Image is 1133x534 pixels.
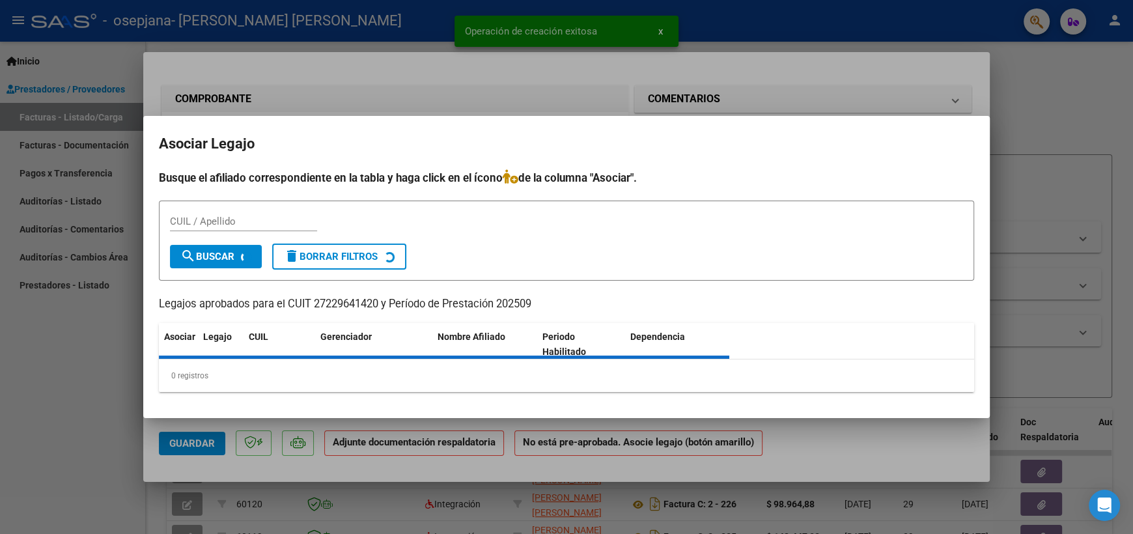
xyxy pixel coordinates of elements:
[438,331,505,342] span: Nombre Afiliado
[244,323,315,366] datatable-header-cell: CUIL
[272,244,406,270] button: Borrar Filtros
[537,323,625,366] datatable-header-cell: Periodo Habilitado
[320,331,372,342] span: Gerenciador
[159,132,974,156] h2: Asociar Legajo
[203,331,232,342] span: Legajo
[542,331,586,357] span: Periodo Habilitado
[284,248,300,264] mat-icon: delete
[159,323,198,366] datatable-header-cell: Asociar
[159,359,974,392] div: 0 registros
[1089,490,1120,521] div: Open Intercom Messenger
[198,323,244,366] datatable-header-cell: Legajo
[159,169,974,186] h4: Busque el afiliado correspondiente en la tabla y haga click en el ícono de la columna "Asociar".
[170,245,262,268] button: Buscar
[164,331,195,342] span: Asociar
[432,323,537,366] datatable-header-cell: Nombre Afiliado
[630,331,685,342] span: Dependencia
[249,331,268,342] span: CUIL
[180,251,234,262] span: Buscar
[315,323,432,366] datatable-header-cell: Gerenciador
[159,296,974,313] p: Legajos aprobados para el CUIT 27229641420 y Período de Prestación 202509
[284,251,378,262] span: Borrar Filtros
[180,248,196,264] mat-icon: search
[625,323,730,366] datatable-header-cell: Dependencia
